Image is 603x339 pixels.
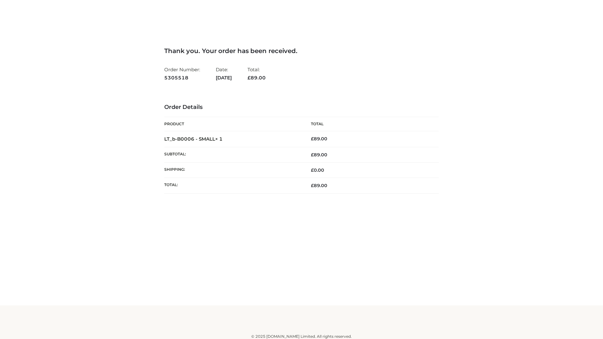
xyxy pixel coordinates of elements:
[216,74,232,82] strong: [DATE]
[216,64,232,83] li: Date:
[164,64,200,83] li: Order Number:
[247,64,266,83] li: Total:
[215,136,223,142] strong: × 1
[164,163,301,178] th: Shipping:
[311,183,327,188] span: 89.00
[311,136,314,142] span: £
[247,75,251,81] span: £
[311,136,327,142] bdi: 89.00
[164,117,301,131] th: Product
[164,178,301,193] th: Total:
[164,147,301,162] th: Subtotal:
[311,183,314,188] span: £
[164,74,200,82] strong: 5305518
[164,136,223,142] strong: LT_b-B0006 - SMALL
[301,117,439,131] th: Total
[311,152,314,158] span: £
[311,167,324,173] bdi: 0.00
[311,167,314,173] span: £
[164,104,439,111] h3: Order Details
[311,152,327,158] span: 89.00
[164,47,439,55] h3: Thank you. Your order has been received.
[247,75,266,81] span: 89.00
